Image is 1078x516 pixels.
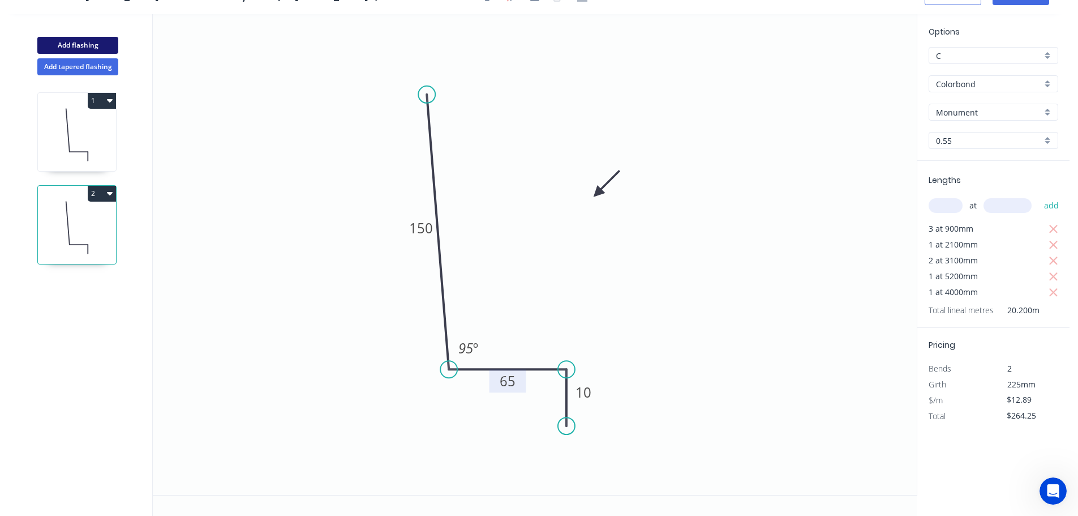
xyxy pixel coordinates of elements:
span: 2 [1007,363,1012,374]
span: 1 at 2100mm [929,237,978,253]
tspan: 95 [458,339,473,357]
tspan: 150 [409,219,433,237]
button: 1 [88,93,116,109]
tspan: º [473,339,478,357]
span: Girth [929,379,946,390]
span: $/m [929,395,943,406]
span: 2 at 3100mm [929,253,978,268]
button: 2 [88,186,116,202]
span: 3 at 900mm [929,221,973,237]
input: Price level [936,50,1042,62]
span: 20.200m [994,302,1040,318]
button: Add flashing [37,37,118,54]
tspan: 10 [575,383,591,402]
tspan: 65 [500,372,516,390]
input: Thickness [936,135,1042,147]
span: Lengths [929,174,961,186]
span: Total lineal metres [929,302,994,318]
button: Add tapered flashing [37,58,118,75]
svg: 0 [153,14,917,495]
span: Pricing [929,339,955,351]
button: add [1038,196,1065,215]
span: Total [929,411,946,421]
input: Material [936,78,1042,90]
span: 225mm [1007,379,1036,390]
span: 1 at 5200mm [929,268,978,284]
span: at [969,198,977,214]
span: Options [929,26,960,37]
span: 1 at 4000mm [929,284,978,300]
iframe: Intercom live chat [1040,477,1067,505]
span: Bends [929,363,951,374]
input: Colour [936,106,1042,118]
